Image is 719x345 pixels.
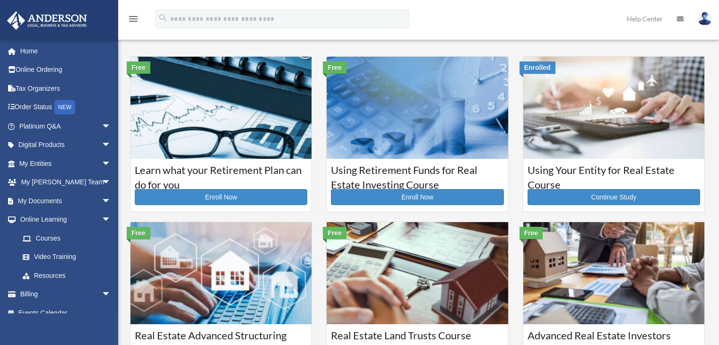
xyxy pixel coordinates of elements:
[135,189,307,205] a: Enroll Now
[102,285,121,304] span: arrow_drop_down
[528,189,700,205] a: Continue Study
[7,303,125,322] a: Events Calendar
[7,98,125,117] a: Order StatusNEW
[331,189,503,205] a: Enroll Now
[323,227,347,239] div: Free
[127,61,150,74] div: Free
[128,17,139,25] a: menu
[102,136,121,155] span: arrow_drop_down
[7,154,125,173] a: My Entitiesarrow_drop_down
[13,248,125,267] a: Video Training
[323,61,347,74] div: Free
[7,285,125,304] a: Billingarrow_drop_down
[331,163,503,187] h3: Using Retirement Funds for Real Estate Investing Course
[7,173,125,192] a: My [PERSON_NAME] Teamarrow_drop_down
[54,100,75,114] div: NEW
[13,266,125,285] a: Resources
[102,173,121,192] span: arrow_drop_down
[7,79,125,98] a: Tax Organizers
[102,191,121,211] span: arrow_drop_down
[102,117,121,136] span: arrow_drop_down
[528,163,700,187] h3: Using Your Entity for Real Estate Course
[127,227,150,239] div: Free
[7,210,125,229] a: Online Learningarrow_drop_down
[102,154,121,173] span: arrow_drop_down
[698,12,712,26] img: User Pic
[13,229,121,248] a: Courses
[4,11,90,30] img: Anderson Advisors Platinum Portal
[7,117,125,136] a: Platinum Q&Aarrow_drop_down
[520,227,543,239] div: Free
[7,191,125,210] a: My Documentsarrow_drop_down
[520,61,555,74] div: Enrolled
[128,13,139,25] i: menu
[102,210,121,230] span: arrow_drop_down
[7,136,125,155] a: Digital Productsarrow_drop_down
[7,60,125,79] a: Online Ordering
[158,13,168,23] i: search
[135,163,307,187] h3: Learn what your Retirement Plan can do for you
[7,42,125,60] a: Home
